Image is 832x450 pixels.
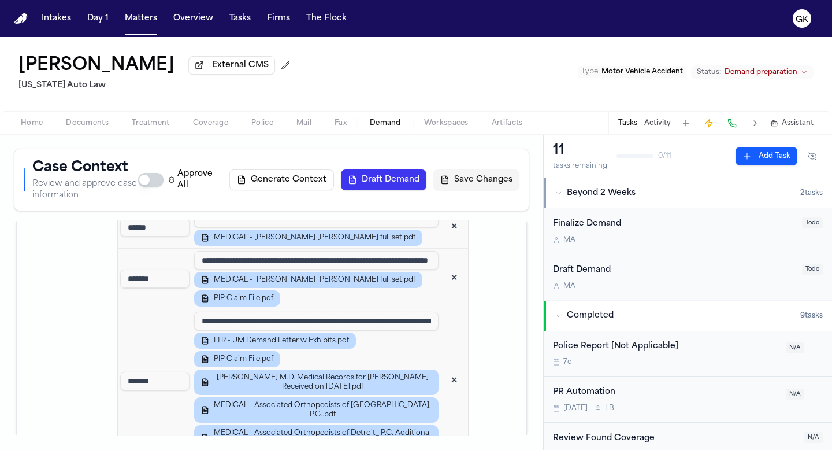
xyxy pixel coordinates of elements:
button: Assistant [770,119,814,128]
button: Add Task [736,147,797,165]
span: Fax [335,119,347,128]
button: Change status from Demand preparation [691,65,814,79]
button: Completed9tasks [544,301,832,331]
div: 11 [553,142,607,160]
button: Day 1 [83,8,113,29]
button: Generate Context [229,169,334,190]
img: Finch Logo [14,13,28,24]
button: Edit Type: Motor Vehicle Accident [578,66,686,78]
button: LTR - UM Demand Letter w Exhibits.pdf [194,333,356,349]
button: [PERSON_NAME] M.D. Medical Records for [PERSON_NAME] Received on [DATE].pdf [194,370,439,395]
span: Artifacts [492,119,523,128]
button: Overview [169,8,218,29]
span: N/A [786,342,804,353]
button: Tasks [225,8,255,29]
button: MEDICAL - [PERSON_NAME] [PERSON_NAME] full set.pdf [194,272,422,288]
span: 7d [563,357,572,367]
span: [DATE] [563,404,588,413]
button: Remove code [444,268,465,289]
div: Draft Demand [553,264,795,277]
span: Beyond 2 Weeks [567,187,636,199]
button: PIP Claim File.pdf [194,290,280,307]
span: Motor Vehicle Accident [601,68,683,75]
button: Create Immediate Task [701,115,717,131]
button: MEDICAL - [PERSON_NAME] [PERSON_NAME] full set.pdf [194,230,422,246]
span: Completed [567,310,614,322]
span: Demand preparation [725,68,797,77]
button: Activity [644,119,671,128]
button: Beyond 2 Weeks2tasks [544,178,832,208]
button: PIP Claim File.pdf [194,351,280,367]
span: Home [21,119,43,128]
button: Hide completed tasks (⌘⇧H) [802,147,823,165]
button: Save Changes [433,169,519,190]
a: Home [14,13,28,24]
span: Todo [802,264,823,275]
button: The Flock [302,8,351,29]
div: Police Report [Not Applicable] [553,340,779,353]
button: Tasks [618,119,637,128]
div: Open task: Finalize Demand [544,208,832,254]
span: Coverage [193,119,228,128]
span: Workspaces [424,119,469,128]
span: Status: [697,68,721,77]
button: Firms [262,8,295,29]
button: Draft Demand [341,169,426,190]
button: Remove code [444,217,465,238]
div: Finalize Demand [553,217,795,231]
div: Open task: Police Report [Not Applicable] [544,331,832,377]
button: Remove code [444,371,465,392]
button: Intakes [37,8,76,29]
span: M A [563,235,575,245]
span: Police [251,119,273,128]
div: PR Automation [553,386,779,399]
span: N/A [786,389,804,400]
span: L B [605,404,614,413]
button: Matters [120,8,162,29]
button: Add Task [678,115,694,131]
div: Open task: PR Automation [544,377,832,423]
span: Treatment [132,119,170,128]
span: N/A [804,432,823,443]
h1: Case Context [32,158,138,177]
span: M A [563,282,575,291]
span: 0 / 11 [658,152,671,161]
button: Edit matter name [18,56,174,76]
span: 9 task s [800,311,823,320]
span: Type : [581,68,600,75]
span: Documents [66,119,109,128]
span: External CMS [212,60,269,71]
span: Demand [370,119,401,128]
h2: [US_STATE] Auto Law [18,79,295,93]
div: Review Found Coverage [553,432,797,445]
button: MEDICAL - Associated Orthopedists of [GEOGRAPHIC_DATA], P.C..pdf [194,397,439,423]
span: Assistant [782,119,814,128]
button: Make a Call [724,115,740,131]
span: 2 task s [800,189,823,198]
p: Review and approve case information [32,178,138,201]
button: External CMS [188,56,275,75]
span: Todo [802,217,823,228]
label: Approve All [168,168,215,191]
div: tasks remaining [553,161,607,171]
h1: [PERSON_NAME] [18,56,174,76]
span: Mail [296,119,311,128]
div: Open task: Draft Demand [544,254,832,300]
